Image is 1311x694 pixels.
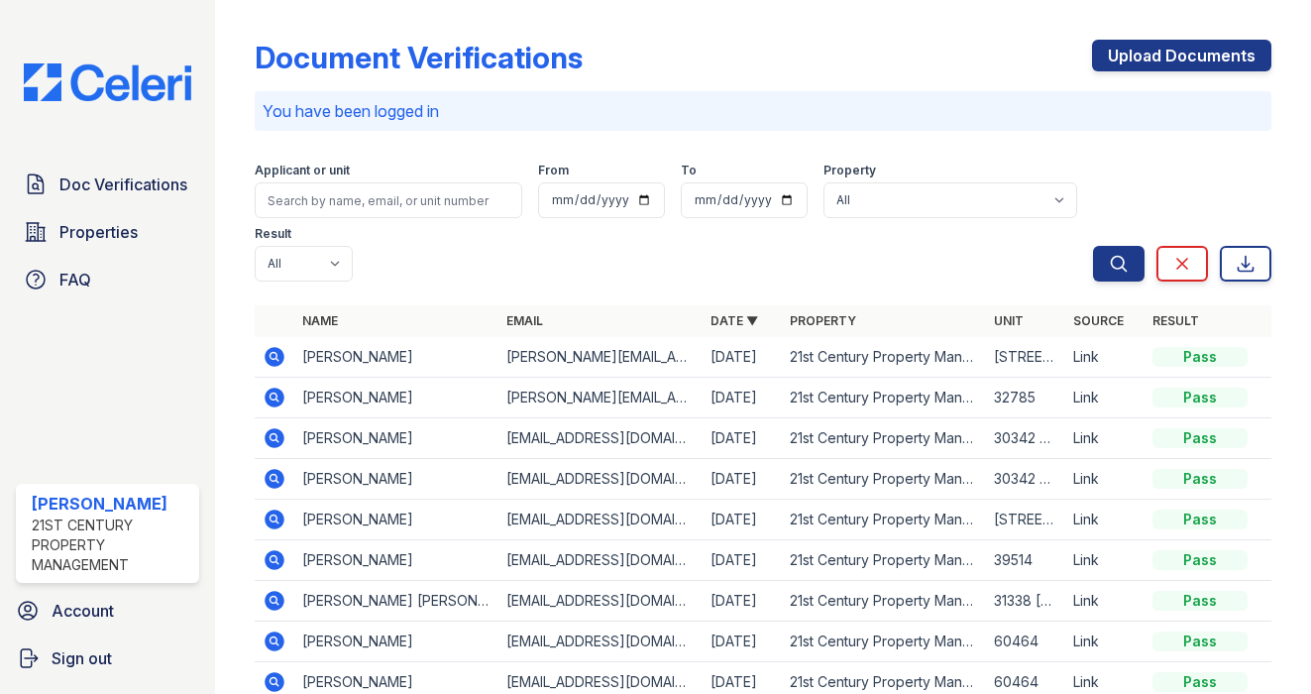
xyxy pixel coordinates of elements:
td: [DATE] [703,622,782,662]
p: You have been logged in [263,99,1264,123]
span: Doc Verifications [59,173,187,196]
label: From [538,163,569,178]
a: Sign out [8,638,207,678]
td: [DATE] [703,418,782,459]
div: Pass [1152,510,1248,529]
td: 31338 [PERSON_NAME] [986,581,1065,622]
td: [PERSON_NAME][EMAIL_ADDRESS][DOMAIN_NAME] [498,378,703,418]
td: [DATE] [703,540,782,581]
div: Pass [1152,591,1248,611]
td: [PERSON_NAME] [294,337,498,378]
a: FAQ [16,260,199,299]
span: Sign out [52,646,112,670]
td: [EMAIL_ADDRESS][DOMAIN_NAME] [498,581,703,622]
td: [PERSON_NAME] [294,622,498,662]
div: Pass [1152,672,1248,692]
td: 32785 [986,378,1065,418]
a: Account [8,591,207,631]
td: [PERSON_NAME] [PERSON_NAME] [294,581,498,622]
div: Pass [1152,632,1248,651]
td: [DATE] [703,581,782,622]
td: 21st Century Property Management - JCAS [782,500,986,540]
div: [PERSON_NAME] [32,492,191,516]
a: Email [506,313,543,328]
td: 60464 [986,622,1065,662]
td: [PERSON_NAME][EMAIL_ADDRESS][DOMAIN_NAME] [498,337,703,378]
a: Property [790,313,856,328]
td: 21st Century Property Management - JCAS [782,378,986,418]
td: [PERSON_NAME] [294,418,498,459]
div: Pass [1152,550,1248,570]
div: Pass [1152,388,1248,407]
a: Upload Documents [1092,40,1271,71]
a: Name [302,313,338,328]
td: [STREET_ADDRESS][PERSON_NAME] [986,500,1065,540]
td: 21st Century Property Management - JCAS [782,581,986,622]
label: To [681,163,697,178]
td: [EMAIL_ADDRESS][DOMAIN_NAME] [498,500,703,540]
div: Pass [1152,347,1248,367]
td: [DATE] [703,378,782,418]
td: [PERSON_NAME] [294,459,498,500]
a: Result [1152,313,1199,328]
td: Link [1065,540,1145,581]
td: Link [1065,500,1145,540]
div: Pass [1152,428,1248,448]
td: 30342 Cupeno Ln [986,418,1065,459]
td: 21st Century Property Management - JCAS [782,337,986,378]
label: Property [823,163,876,178]
td: [DATE] [703,459,782,500]
td: Link [1065,581,1145,622]
td: 21st Century Property Management - JCAS [782,418,986,459]
td: 21st Century Property Management - JCAS [782,459,986,500]
a: Source [1073,313,1124,328]
td: [EMAIL_ADDRESS][DOMAIN_NAME] [498,418,703,459]
td: 21st Century Property Management - JCAS [782,622,986,662]
td: 21st Century Property Management - JCAS [782,540,986,581]
a: Unit [994,313,1024,328]
div: 21st Century Property Management [32,516,191,575]
td: Link [1065,418,1145,459]
td: [PERSON_NAME] [294,500,498,540]
td: [PERSON_NAME] [294,378,498,418]
span: Account [52,599,114,623]
label: Applicant or unit [255,163,350,178]
img: CE_Logo_Blue-a8612792a0a2168367f1c8372b55b34899dd931a85d93a1a3d3e32e68fde9ad4.png [8,63,207,101]
td: [EMAIL_ADDRESS][DOMAIN_NAME] [498,622,703,662]
td: [EMAIL_ADDRESS][DOMAIN_NAME] [498,540,703,581]
div: Pass [1152,469,1248,489]
td: 30342 Cupeno Ln [986,459,1065,500]
a: Doc Verifications [16,165,199,204]
td: [DATE] [703,500,782,540]
td: 39514 [986,540,1065,581]
a: Date ▼ [710,313,758,328]
td: [STREET_ADDRESS] [986,337,1065,378]
span: Properties [59,220,138,244]
td: Link [1065,622,1145,662]
td: [PERSON_NAME] [294,540,498,581]
label: Result [255,226,291,242]
td: Link [1065,459,1145,500]
td: [EMAIL_ADDRESS][DOMAIN_NAME] [498,459,703,500]
div: Document Verifications [255,40,583,75]
input: Search by name, email, or unit number [255,182,523,218]
td: Link [1065,337,1145,378]
a: Properties [16,212,199,252]
span: FAQ [59,268,91,291]
td: Link [1065,378,1145,418]
td: [DATE] [703,337,782,378]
